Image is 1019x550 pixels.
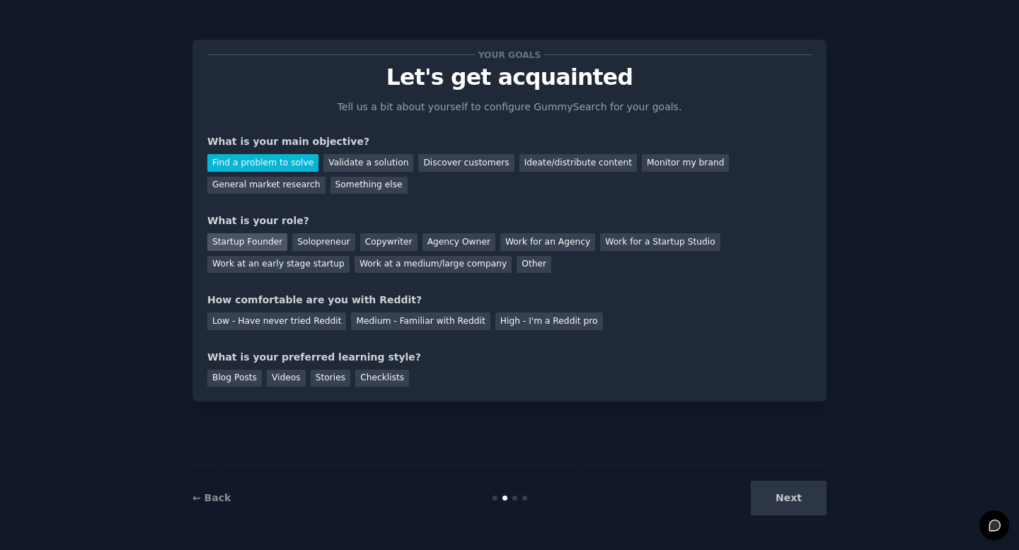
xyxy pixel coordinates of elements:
div: Something else [330,177,408,194]
div: Blog Posts [207,370,262,387]
div: Agency Owner [422,233,495,251]
div: Startup Founder [207,233,287,251]
div: What is your preferred learning style? [207,350,812,365]
div: Discover customers [418,154,514,172]
div: Work at an early stage startup [207,256,350,274]
span: Your goals [476,47,543,62]
div: Videos [267,370,306,387]
div: What is your role? [207,213,812,228]
div: Stories [311,370,350,387]
div: General market research [207,177,326,194]
div: Medium - Familiar with Reddit [351,312,490,330]
div: Other [517,256,551,274]
div: Work at a medium/large company [355,256,512,274]
div: Monitor my brand [642,154,729,172]
div: Low - Have never tried Reddit [207,312,346,330]
div: Checklists [355,370,409,387]
div: Ideate/distribute content [519,154,637,172]
div: Validate a solution [323,154,413,172]
div: Work for a Startup Studio [600,233,720,251]
p: Let's get acquainted [207,65,812,90]
div: What is your main objective? [207,134,812,149]
div: How comfortable are you with Reddit? [207,293,812,308]
div: Copywriter [360,233,418,251]
div: Find a problem to solve [207,154,318,172]
a: ← Back [192,492,231,503]
div: High - I'm a Reddit pro [495,312,603,330]
div: Work for an Agency [500,233,595,251]
p: Tell us a bit about yourself to configure GummySearch for your goals. [331,100,688,115]
div: Solopreneur [292,233,355,251]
